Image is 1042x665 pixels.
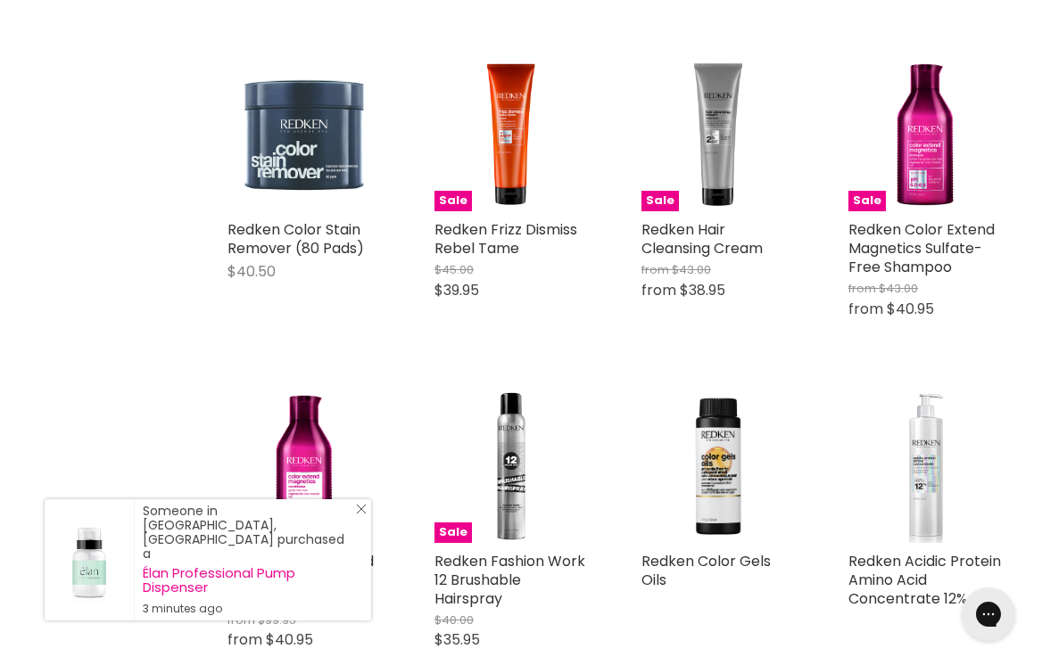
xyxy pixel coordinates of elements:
img: Redken Color Stain Remover (80 Pads) [227,58,381,211]
span: Sale [434,191,472,211]
span: from [848,280,876,297]
span: from [641,261,669,278]
img: Redken Acidic Protein Amino Acid Concentrate 12% [848,390,1002,543]
a: Redken Color Stain Remover (80 Pads) [227,219,364,259]
span: Sale [848,191,886,211]
svg: Close Icon [356,504,367,514]
span: Sale [434,522,472,543]
a: Redken Hair Cleansing CreamSale [641,58,795,211]
span: $43.00 [879,280,918,297]
small: 3 minutes ago [143,602,353,616]
span: $43.00 [672,261,711,278]
a: Redken Acidic Protein Amino Acid Concentrate 12% [848,551,1001,609]
img: Redken Color Extend Magnetics Sulfate-Free Shampoo [848,58,1002,211]
a: Redken Hair Cleansing Cream [641,219,763,259]
a: Redken Fashion Work 12 Brushable Hairspray [434,551,585,609]
a: Redken Fashion Work 12 Brushable HairspraySale [434,390,588,543]
span: $39.95 [434,280,479,300]
a: Redken Color Gels Oils [641,551,771,590]
img: Redken Fashion Work 12 Brushable Hairspray [434,390,588,543]
img: Redken Color Extend Magnetics Conditioner [227,390,381,543]
span: $40.50 [227,261,276,282]
span: from [227,629,262,650]
a: Redken Color Extend Magnetics Sulfate-Free Shampoo [848,219,995,277]
div: Someone in [GEOGRAPHIC_DATA], [GEOGRAPHIC_DATA] purchased a [143,504,353,616]
span: $35.95 [434,629,480,650]
span: $40.95 [266,629,313,650]
img: Redken Color Gels Oils [641,390,795,543]
span: $40.00 [434,612,474,628]
a: Redken Color Extend Magnetics Sulfate-Free ShampooSale [848,58,1002,211]
span: $45.00 [434,261,474,278]
span: $40.95 [887,299,934,319]
span: from [848,299,883,319]
img: Redken Hair Cleansing Cream [641,58,795,211]
a: Redken Frizz Dismiss Rebel TameSale [434,58,588,211]
a: Redken Frizz Dismiss Rebel Tame [434,219,577,259]
a: Visit product page [45,499,134,620]
iframe: Gorgias live chat messenger [953,581,1024,647]
a: Close Notification [349,504,367,521]
span: Sale [641,191,679,211]
span: from [641,280,676,300]
img: Redken Frizz Dismiss Rebel Tame [434,58,588,211]
a: Redken Color Extend Magnetics ConditionerSale [227,390,381,543]
span: $38.95 [680,280,725,300]
a: Élan Professional Pump Dispenser [143,566,353,595]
